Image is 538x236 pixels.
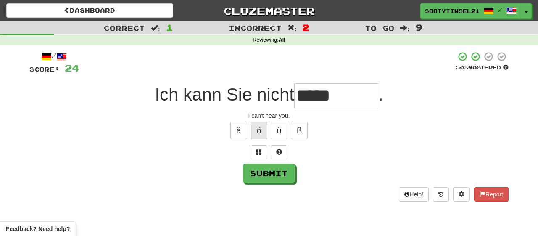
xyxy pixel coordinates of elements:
[378,85,383,104] span: .
[6,3,173,18] a: Dashboard
[186,3,353,18] a: Clozemaster
[399,187,429,202] button: Help!
[166,22,173,32] span: 1
[365,24,394,32] span: To go
[29,66,60,73] span: Score:
[29,111,509,120] div: I can't hear you.
[433,187,449,202] button: Round history (alt+y)
[29,51,79,62] div: /
[251,145,267,159] button: Switch sentence to multiple choice alt+p
[151,24,160,32] span: :
[279,37,285,43] strong: All
[400,24,409,32] span: :
[251,122,267,139] button: ö
[425,7,480,15] span: Sootytinsel21
[456,64,509,72] div: Mastered
[104,24,145,32] span: Correct
[229,24,282,32] span: Incorrect
[230,122,247,139] button: ä
[271,122,287,139] button: ü
[302,22,309,32] span: 2
[271,145,287,159] button: Single letter hint - you only get 1 per sentence and score half the points! alt+h
[287,24,297,32] span: :
[474,187,509,202] button: Report
[65,63,79,73] span: 24
[155,85,294,104] span: Ich kann Sie nicht
[415,22,422,32] span: 9
[243,164,295,183] button: Submit
[6,225,70,233] span: Open feedback widget
[420,3,521,19] a: Sootytinsel21 /
[498,7,502,13] span: /
[456,64,468,71] span: 50 %
[291,122,308,139] button: ß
